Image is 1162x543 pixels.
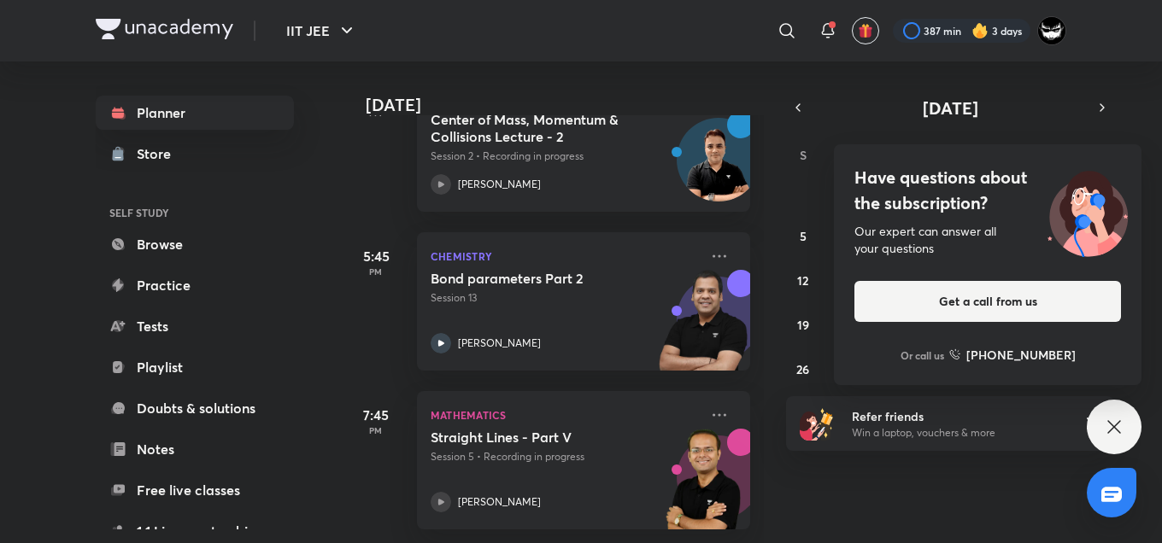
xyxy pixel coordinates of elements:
img: Avatar [678,127,760,209]
button: October 19, 2025 [789,311,817,338]
abbr: October 19, 2025 [797,317,809,333]
p: PM [342,266,410,277]
h6: Refer friends [852,407,1062,425]
p: Win a laptop, vouchers & more [852,425,1062,441]
h5: Bond parameters Part 2 [431,270,643,287]
p: Session 5 • Recording in progress [431,449,699,464]
p: PM [342,108,410,118]
p: PM [342,425,410,435]
h5: Straight Lines - Part V [431,429,643,446]
p: [PERSON_NAME] [458,177,541,192]
abbr: October 12, 2025 [797,272,808,289]
a: Browse [96,227,294,261]
p: Chemistry [431,246,699,266]
h6: SELF STUDY [96,198,294,227]
span: [DATE] [923,96,978,120]
button: October 5, 2025 [789,222,817,249]
p: [PERSON_NAME] [458,336,541,351]
h5: 7:45 [342,405,410,425]
h4: [DATE] [366,95,767,115]
button: avatar [852,17,879,44]
h5: Center of Mass, Momentum & Collisions Lecture - 2 [431,111,643,145]
a: Doubts & solutions [96,391,294,425]
a: Tests [96,309,294,343]
div: Our expert can answer all your questions [854,223,1121,257]
abbr: October 5, 2025 [800,228,807,244]
button: October 26, 2025 [789,355,817,382]
img: ttu_illustration_new.svg [1034,165,1141,257]
p: Mathematics [431,405,699,425]
img: streak [971,22,989,39]
h4: Have questions about the subscription? [854,165,1121,216]
h6: [PHONE_NUMBER] [966,346,1076,364]
h5: 5:45 [342,246,410,266]
a: Notes [96,432,294,466]
img: ARSH Khan [1037,16,1066,45]
button: Get a call from us [854,281,1121,322]
a: Playlist [96,350,294,384]
a: Company Logo [96,19,233,44]
abbr: October 26, 2025 [796,361,809,377]
a: Free live classes [96,473,294,507]
a: Store [96,137,294,171]
a: Practice [96,268,294,302]
p: Or call us [901,347,944,363]
button: [DATE] [810,96,1090,120]
p: Session 2 • Recording in progress [431,149,699,164]
a: [PHONE_NUMBER] [949,346,1076,364]
img: referral [800,406,834,441]
a: Planner [96,96,294,130]
abbr: Sunday [800,147,807,163]
div: Store [137,143,181,164]
img: avatar [858,23,873,38]
p: Session 13 [431,290,699,306]
button: IIT JEE [276,14,367,48]
img: unacademy [656,270,750,388]
p: [PERSON_NAME] [458,494,541,510]
img: Company Logo [96,19,233,39]
button: October 12, 2025 [789,266,817,294]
